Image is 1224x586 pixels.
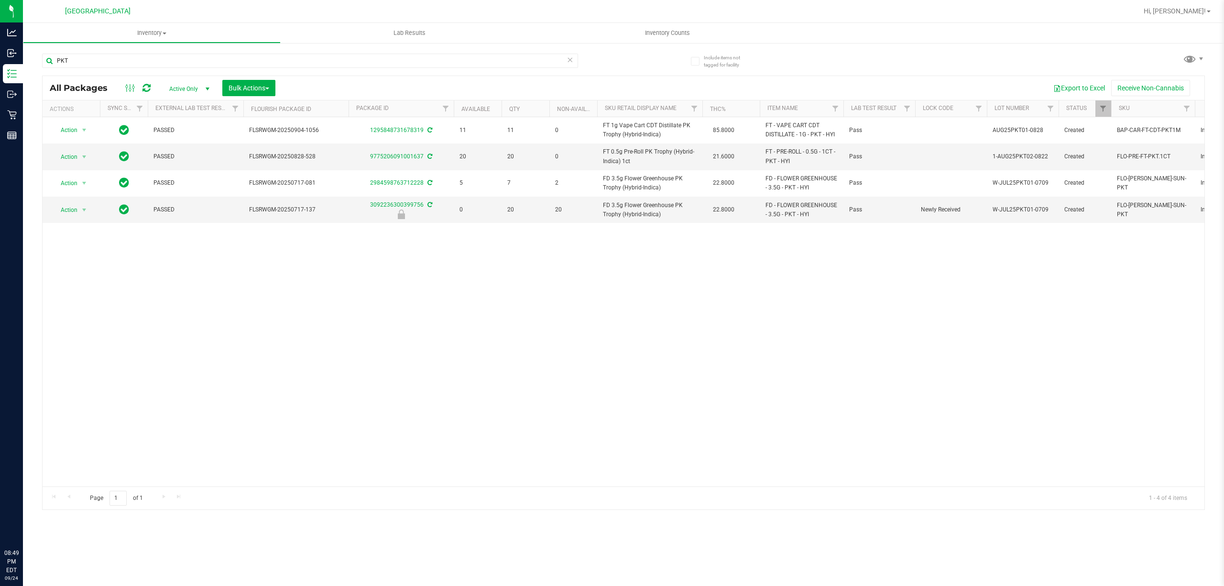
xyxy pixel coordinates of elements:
[993,152,1053,161] span: 1-AUG25PKT02-0822
[849,126,909,135] span: Pass
[23,29,280,37] span: Inventory
[921,205,981,214] span: Newly Received
[228,100,243,117] a: Filter
[370,153,424,160] a: 9775206091001637
[605,105,677,111] a: Sku Retail Display Name
[78,150,90,164] span: select
[555,126,591,135] span: 0
[153,126,238,135] span: PASSED
[603,201,697,219] span: FD 3.5g Flower Greenhouse PK Trophy (Hybrid-Indica)
[767,105,798,111] a: Item Name
[426,127,432,133] span: Sync from Compliance System
[538,23,796,43] a: Inventory Counts
[249,152,343,161] span: FLSRWGM-20250828-528
[108,105,144,111] a: Sync Status
[153,178,238,188] span: PASSED
[849,178,909,188] span: Pass
[7,48,17,58] inline-svg: Inbound
[1144,7,1206,15] span: Hi, [PERSON_NAME]!
[507,126,544,135] span: 11
[708,123,739,137] span: 85.8000
[281,23,538,43] a: Lab Results
[356,105,389,111] a: Package ID
[1117,126,1189,135] span: BAP-CAR-FT-CDT-PKT1M
[42,54,578,68] input: Search Package ID, Item Name, SKU, Lot or Part Number...
[923,105,953,111] a: Lock Code
[52,177,78,190] span: Action
[971,100,987,117] a: Filter
[119,203,129,216] span: In Sync
[52,203,78,217] span: Action
[249,178,343,188] span: FLSRWGM-20250717-081
[438,100,454,117] a: Filter
[828,100,843,117] a: Filter
[7,131,17,140] inline-svg: Reports
[1064,205,1105,214] span: Created
[109,491,127,506] input: 1
[461,106,490,112] a: Available
[459,152,496,161] span: 20
[849,152,909,161] span: Pass
[899,100,915,117] a: Filter
[1117,174,1189,192] span: FLO-[PERSON_NAME]-SUN-PKT
[10,509,38,538] iframe: Resource center
[704,54,752,68] span: Include items not tagged for facility
[119,150,129,163] span: In Sync
[153,205,238,214] span: PASSED
[249,126,343,135] span: FLSRWGM-20250904-1056
[507,205,544,214] span: 20
[1179,100,1195,117] a: Filter
[4,575,19,582] p: 09/24
[567,54,573,66] span: Clear
[993,205,1053,214] span: W-JUL25PKT01-0709
[765,121,838,139] span: FT - VAPE CART CDT DISTILLATE - 1G - PKT - HYI
[1064,152,1105,161] span: Created
[555,178,591,188] span: 2
[603,174,697,192] span: FD 3.5g Flower Greenhouse PK Trophy (Hybrid-Indica)
[153,152,238,161] span: PASSED
[370,201,424,208] a: 3092236300399756
[222,80,275,96] button: Bulk Actions
[78,177,90,190] span: select
[7,69,17,78] inline-svg: Inventory
[78,203,90,217] span: select
[507,178,544,188] span: 7
[370,127,424,133] a: 1295848731678319
[459,205,496,214] span: 0
[509,106,520,112] a: Qty
[50,83,117,93] span: All Packages
[1066,105,1087,111] a: Status
[687,100,702,117] a: Filter
[78,123,90,137] span: select
[993,126,1053,135] span: AUG25PKT01-0828
[50,106,96,112] div: Actions
[119,176,129,189] span: In Sync
[459,126,496,135] span: 11
[370,179,424,186] a: 2984598763712228
[555,152,591,161] span: 0
[1047,80,1111,96] button: Export to Excel
[603,147,697,166] span: FT 0.5g Pre-Roll PK Trophy (Hybrid-Indica) 1ct
[557,106,600,112] a: Non-Available
[710,106,726,112] a: THC%
[28,508,40,520] iframe: Resource center unread badge
[1141,491,1195,505] span: 1 - 4 of 4 items
[251,106,311,112] a: Flourish Package ID
[1043,100,1059,117] a: Filter
[632,29,703,37] span: Inventory Counts
[4,549,19,575] p: 08:49 PM EDT
[555,205,591,214] span: 20
[7,28,17,37] inline-svg: Analytics
[1119,105,1130,111] a: SKU
[426,153,432,160] span: Sync from Compliance System
[1064,178,1105,188] span: Created
[229,84,269,92] span: Bulk Actions
[851,105,896,111] a: Lab Test Result
[52,123,78,137] span: Action
[1117,152,1189,161] span: FLO-PRE-FT-PKT.1CT
[849,205,909,214] span: Pass
[426,201,432,208] span: Sync from Compliance System
[1064,126,1105,135] span: Created
[426,179,432,186] span: Sync from Compliance System
[708,203,739,217] span: 22.8000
